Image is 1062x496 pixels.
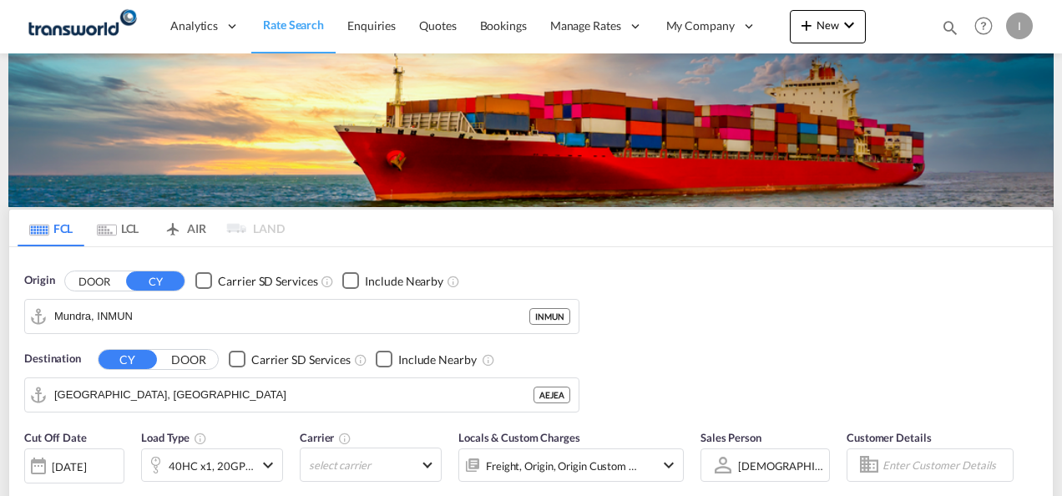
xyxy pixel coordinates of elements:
[796,18,859,32] span: New
[738,459,886,473] div: [DEMOGRAPHIC_DATA] Kiran
[263,18,324,32] span: Rate Search
[882,453,1008,478] input: Enter Customer Details
[338,432,351,445] md-icon: The selected Trucker/Carrierwill be displayed in the rate results If the rates are from another f...
[847,431,931,444] span: Customer Details
[347,18,396,33] span: Enquiries
[941,18,959,43] div: icon-magnify
[141,448,283,482] div: 40HC x1 20GP x1icon-chevron-down
[24,351,81,367] span: Destination
[839,15,859,35] md-icon: icon-chevron-down
[790,10,866,43] button: icon-plus 400-fgNewicon-chevron-down
[18,210,84,246] md-tab-item: FCL
[447,275,460,288] md-icon: Unchecked: Ignores neighbouring ports when fetching rates.Checked : Includes neighbouring ports w...
[700,431,761,444] span: Sales Person
[229,351,351,368] md-checkbox: Checkbox No Ink
[342,272,443,290] md-checkbox: Checkbox No Ink
[736,453,825,478] md-select: Sales Person: Irishi Kiran
[141,431,207,444] span: Load Type
[482,353,495,367] md-icon: Unchecked: Ignores neighbouring ports when fetching rates.Checked : Includes neighbouring ports w...
[534,387,570,403] div: AEJEA
[376,351,477,368] md-checkbox: Checkbox No Ink
[258,455,278,475] md-icon: icon-chevron-down
[159,350,218,369] button: DOOR
[419,18,456,33] span: Quotes
[54,382,534,407] input: Search by Port
[54,304,529,329] input: Search by Port
[169,454,254,478] div: 40HC x1 20GP x1
[458,431,580,444] span: Locals & Custom Charges
[354,353,367,367] md-icon: Unchecked: Search for CY (Container Yard) services for all selected carriers.Checked : Search for...
[218,273,317,290] div: Carrier SD Services
[24,431,87,444] span: Cut Off Date
[25,378,579,412] md-input-container: Jebel Ali, AEJEA
[365,273,443,290] div: Include Nearby
[251,352,351,368] div: Carrier SD Services
[24,448,124,483] div: [DATE]
[126,271,185,291] button: CY
[194,432,207,445] md-icon: icon-information-outline
[170,18,218,34] span: Analytics
[25,8,138,45] img: f753ae806dec11f0841701cdfdf085c0.png
[25,300,579,333] md-input-container: Mundra, INMUN
[969,12,998,40] span: Help
[84,210,151,246] md-tab-item: LCL
[163,219,183,231] md-icon: icon-airplane
[1006,13,1033,39] div: I
[796,15,817,35] md-icon: icon-plus 400-fg
[550,18,621,34] span: Manage Rates
[8,53,1054,207] img: LCL+%26+FCL+BACKGROUND.png
[529,308,570,325] div: INMUN
[666,18,735,34] span: My Company
[486,454,638,478] div: Freight Origin Origin Custom Destination Factory Stuffing
[659,455,679,475] md-icon: icon-chevron-down
[941,18,959,37] md-icon: icon-magnify
[52,459,86,474] div: [DATE]
[480,18,527,33] span: Bookings
[321,275,334,288] md-icon: Unchecked: Search for CY (Container Yard) services for all selected carriers.Checked : Search for...
[458,448,684,482] div: Freight Origin Origin Custom Destination Factory Stuffingicon-chevron-down
[18,210,285,246] md-pagination-wrapper: Use the left and right arrow keys to navigate between tabs
[969,12,1006,42] div: Help
[300,431,351,444] span: Carrier
[24,272,54,289] span: Origin
[65,271,124,291] button: DOOR
[99,350,157,369] button: CY
[151,210,218,246] md-tab-item: AIR
[398,352,477,368] div: Include Nearby
[195,272,317,290] md-checkbox: Checkbox No Ink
